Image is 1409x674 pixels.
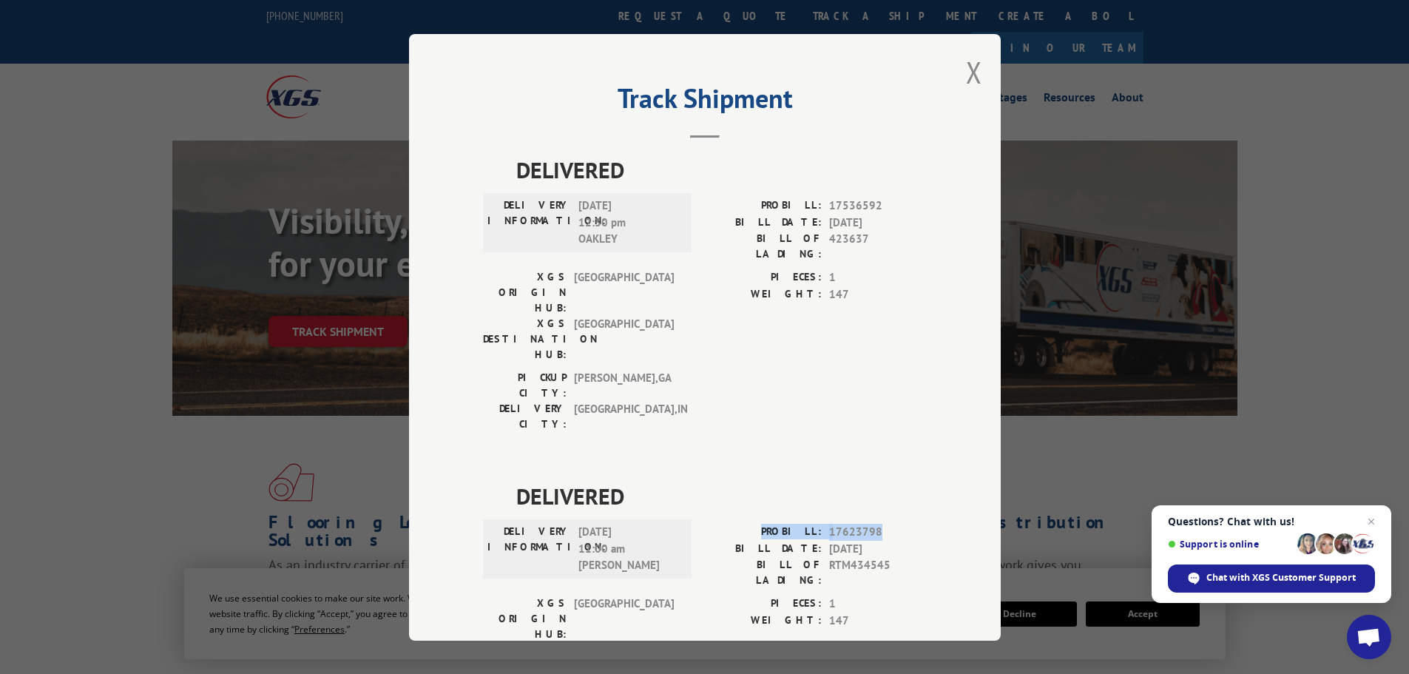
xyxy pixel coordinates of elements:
[487,198,571,248] label: DELIVERY INFORMATION:
[705,524,822,541] label: PROBILL:
[574,596,674,642] span: [GEOGRAPHIC_DATA]
[829,286,927,303] span: 147
[483,316,567,363] label: XGS DESTINATION HUB:
[1206,571,1356,584] span: Chat with XGS Customer Support
[483,88,927,116] h2: Track Shipment
[578,524,678,574] span: [DATE] 11:00 am [PERSON_NAME]
[705,596,822,613] label: PIECES:
[829,269,927,286] span: 1
[487,524,571,574] label: DELIVERY INFORMATION:
[705,540,822,557] label: BILL DATE:
[829,596,927,613] span: 1
[483,269,567,316] label: XGS ORIGIN HUB:
[574,316,674,363] span: [GEOGRAPHIC_DATA]
[829,540,927,557] span: [DATE]
[705,198,822,215] label: PROBILL:
[1168,539,1292,550] span: Support is online
[1347,615,1391,659] div: Open chat
[829,231,927,262] span: 423637
[483,596,567,642] label: XGS ORIGIN HUB:
[829,214,927,231] span: [DATE]
[705,286,822,303] label: WEIGHT:
[705,557,822,588] label: BILL OF LADING:
[483,401,567,432] label: DELIVERY CITY:
[705,231,822,262] label: BILL OF LADING:
[1362,513,1380,530] span: Close chat
[829,198,927,215] span: 17536592
[705,612,822,629] label: WEIGHT:
[574,401,674,432] span: [GEOGRAPHIC_DATA] , IN
[966,53,982,92] button: Close modal
[1168,565,1375,593] div: Chat with XGS Customer Support
[829,524,927,541] span: 17623798
[829,612,927,629] span: 147
[578,198,678,248] span: [DATE] 12:30 pm OAKLEY
[574,269,674,316] span: [GEOGRAPHIC_DATA]
[516,153,927,186] span: DELIVERED
[829,557,927,588] span: RTM434545
[574,370,674,401] span: [PERSON_NAME] , GA
[1168,516,1375,528] span: Questions? Chat with us!
[483,370,567,401] label: PICKUP CITY:
[705,214,822,231] label: BILL DATE:
[516,479,927,513] span: DELIVERED
[705,269,822,286] label: PIECES:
